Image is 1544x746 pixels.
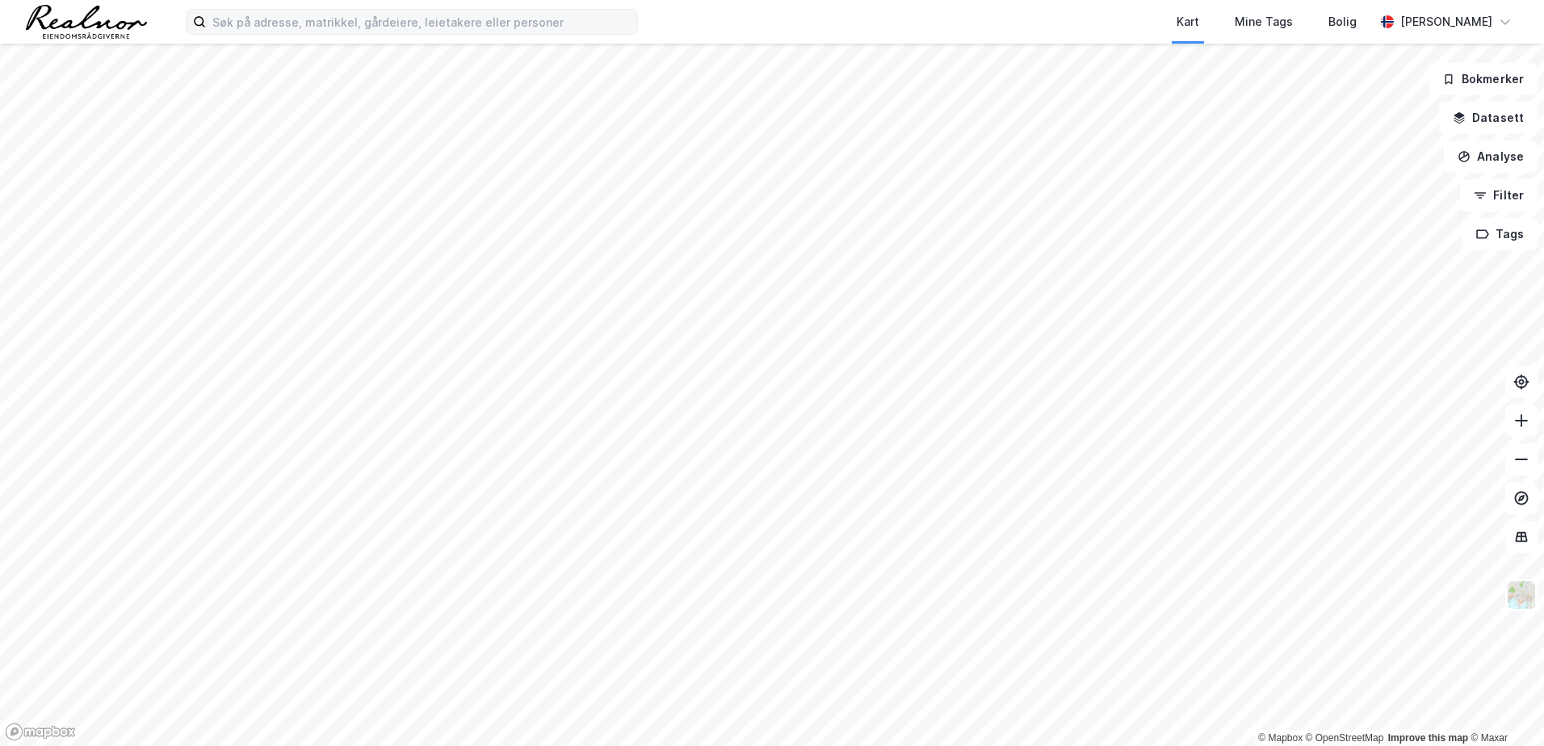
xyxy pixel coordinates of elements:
input: Søk på adresse, matrikkel, gårdeiere, leietakere eller personer [206,10,637,34]
iframe: Chat Widget [1463,668,1544,746]
div: Kart [1177,12,1199,31]
div: Kontrollprogram for chat [1463,668,1544,746]
div: Mine Tags [1235,12,1293,31]
img: realnor-logo.934646d98de889bb5806.png [26,5,147,39]
div: Bolig [1328,12,1357,31]
div: [PERSON_NAME] [1400,12,1492,31]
